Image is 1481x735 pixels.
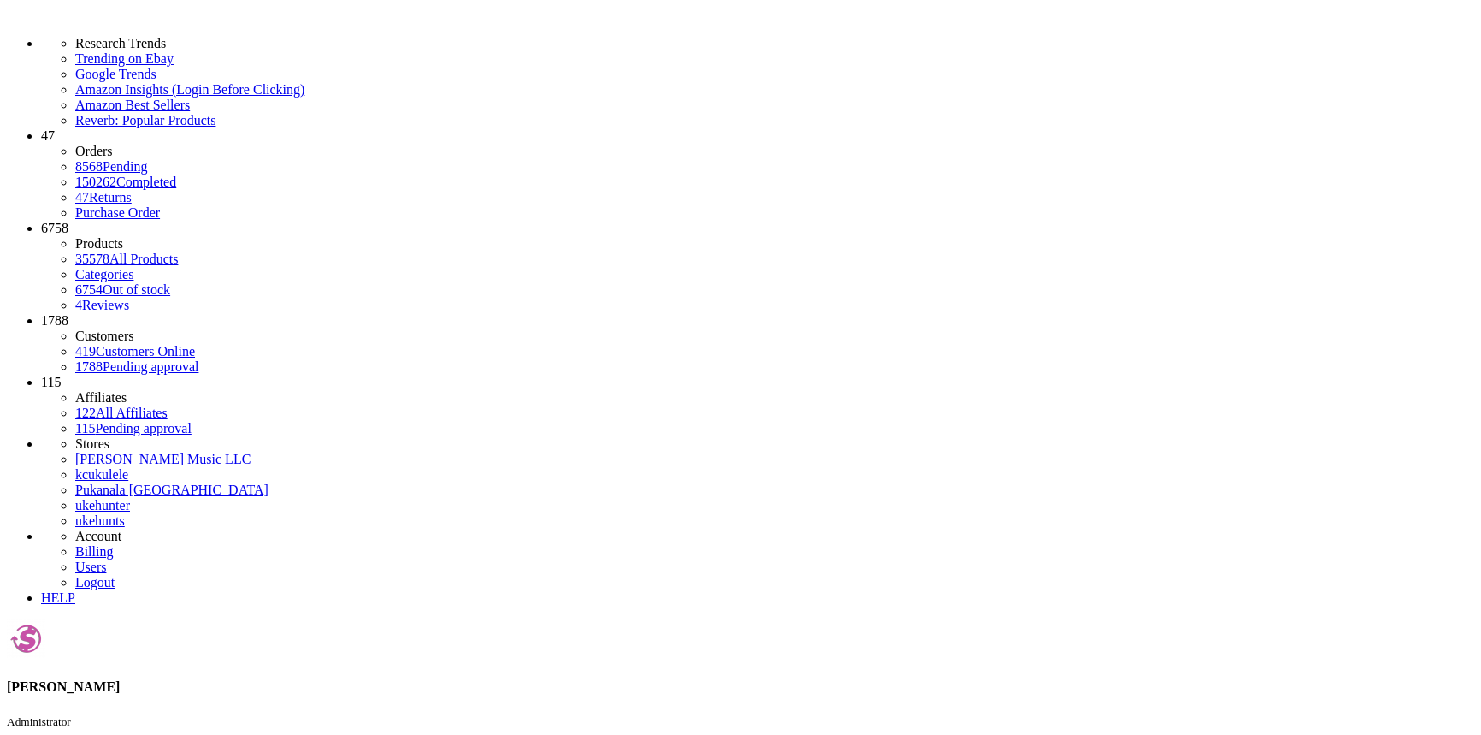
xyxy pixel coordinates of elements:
[75,175,176,189] a: 150262Completed
[75,159,1474,175] a: 8568Pending
[75,36,1474,51] li: Research Trends
[75,560,106,574] a: Users
[75,298,82,312] span: 4
[75,144,1474,159] li: Orders
[75,575,115,590] a: Logout
[75,298,129,312] a: 4Reviews
[75,282,170,297] a: 6754Out of stock
[75,513,125,528] a: ukehunts
[75,344,96,359] span: 419
[75,67,1474,82] a: Google Trends
[75,483,268,497] a: Pukanala [GEOGRAPHIC_DATA]
[75,159,103,174] span: 8568
[75,51,1474,67] a: Trending on Ebay
[75,359,198,374] a: 1788Pending approval
[41,128,55,143] span: 47
[75,529,1474,544] li: Account
[75,252,178,266] a: 35578All Products
[41,313,68,328] span: 1788
[75,452,251,466] a: [PERSON_NAME] Music LLC
[75,190,89,204] span: 47
[75,498,130,513] a: ukehunter
[7,619,45,658] img: Amber Helgren
[75,236,1474,252] li: Products
[75,421,192,436] a: 115Pending approval
[75,190,132,204] a: 47Returns
[7,679,1474,695] h4: [PERSON_NAME]
[75,252,109,266] span: 35578
[75,544,113,559] a: Billing
[75,267,133,282] a: Categories
[75,406,96,420] span: 122
[75,436,1474,452] li: Stores
[75,467,128,482] a: kcukulele
[75,390,1474,406] li: Affiliates
[75,359,103,374] span: 1788
[75,282,103,297] span: 6754
[75,175,116,189] span: 150262
[41,375,61,389] span: 115
[75,205,160,220] a: Purchase Order
[7,715,71,728] small: Administrator
[75,406,168,420] a: 122All Affiliates
[75,82,1474,98] a: Amazon Insights (Login Before Clicking)
[75,113,1474,128] a: Reverb: Popular Products
[75,421,95,436] span: 115
[41,221,68,235] span: 6758
[75,98,1474,113] a: Amazon Best Sellers
[41,590,75,605] a: HELP
[75,344,195,359] a: 419Customers Online
[75,329,1474,344] li: Customers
